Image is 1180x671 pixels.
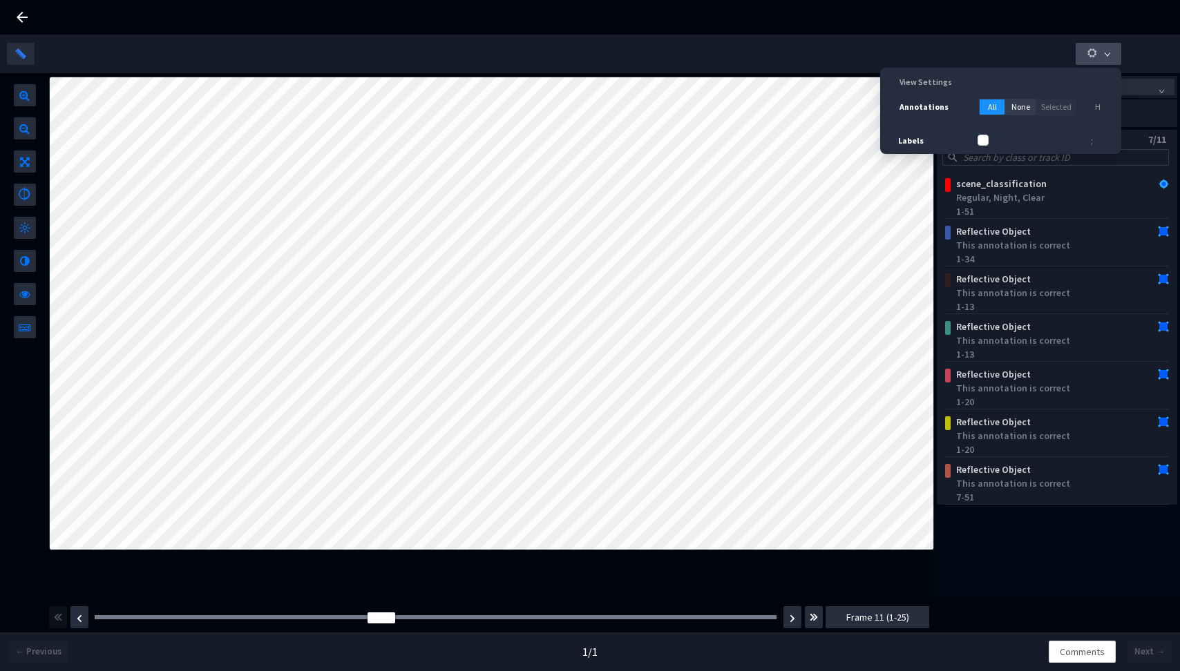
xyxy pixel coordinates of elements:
[951,415,1125,429] div: Reflective Object
[951,463,1125,476] div: Reflective Object
[900,101,949,114] label: Annotations
[1076,43,1121,65] button: down
[956,238,1163,252] div: This annotation is correct
[956,286,1163,300] div: This annotation is correct
[956,191,1163,204] div: Regular, Night, Clear
[951,367,1125,381] div: Reflective Object
[1091,135,1093,146] span: ;
[956,429,1163,443] div: This annotation is correct
[810,609,818,625] img: svg+xml;base64,PHN2ZyBhcmlhLWhpZGRlbj0idHJ1ZSIgZm9jdXNhYmxlPSJmYWxzZSIgZGF0YS1wcmVmaXg9ImZhcyIgZG...
[790,614,795,623] img: svg+xml;base64,PHN2ZyBhcmlhLWhpZGRlbj0idHJ1ZSIgZm9jdXNhYmxlPSJmYWxzZSIgZGF0YS1wcmVmaXg9ImZhcyIgZG...
[956,476,1163,490] div: This annotation is correct
[1060,644,1105,659] span: Comments
[826,606,929,628] button: Frame 11 (1-25)
[951,320,1125,333] div: Reflective Object
[1158,416,1169,427] img: Annotation
[582,644,598,660] div: 1 / 1
[956,381,1163,395] div: This annotation is correct
[1148,133,1166,146] div: 7/11
[1158,464,1169,475] img: Annotation
[1005,99,1036,115] button: None
[951,272,1125,286] div: Reflective Object
[846,610,909,625] span: Frame 11 (1-25)
[1011,101,1030,114] span: None
[956,204,1163,218] div: 1-51
[937,171,1177,505] div: grid
[956,490,1163,504] div: 7-51
[1158,321,1169,332] img: Annotation
[956,300,1163,313] div: 1-13
[988,101,997,114] span: All
[1036,99,1076,115] button: Selected
[1095,101,1101,112] span: H
[956,443,1163,456] div: 1-20
[900,77,952,87] span: View Settings
[979,99,1005,115] button: All
[956,252,1163,266] div: 1-34
[1158,369,1169,380] img: Annotation
[951,224,1125,238] div: Reflective Object
[1158,273,1169,284] img: Annotation
[1158,226,1169,237] img: Annotation
[951,177,1125,191] div: scene_classification
[1127,641,1172,663] button: Next →
[956,333,1163,347] div: This annotation is correct
[956,395,1163,409] div: 1-20
[1104,51,1111,58] span: down
[956,347,1163,361] div: 1-13
[1159,179,1169,189] img: Annotation
[1049,641,1116,663] button: Comments
[898,135,924,146] span: Labels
